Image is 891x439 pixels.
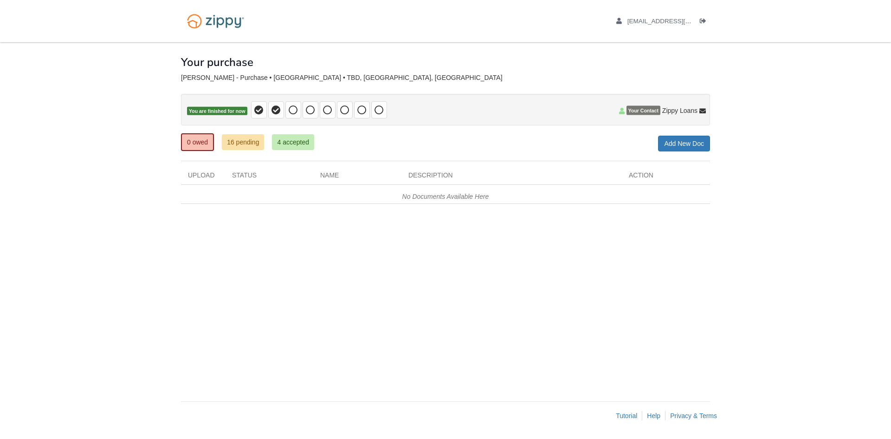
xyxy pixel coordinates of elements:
[402,193,489,200] em: No Documents Available Here
[181,74,710,82] div: [PERSON_NAME] - Purchase • [GEOGRAPHIC_DATA] • TBD, [GEOGRAPHIC_DATA], [GEOGRAPHIC_DATA]
[670,412,717,419] a: Privacy & Terms
[222,134,264,150] a: 16 pending
[616,412,637,419] a: Tutorial
[181,9,250,33] img: Logo
[225,170,313,184] div: Status
[700,18,710,27] a: Log out
[662,106,697,115] span: Zippy Loans
[627,18,734,25] span: myrandanevins@gmail.com
[622,170,710,184] div: Action
[647,412,660,419] a: Help
[272,134,314,150] a: 4 accepted
[626,106,660,115] span: Your Contact
[181,56,253,68] h1: Your purchase
[187,107,247,116] span: You are finished for now
[401,170,622,184] div: Description
[313,170,401,184] div: Name
[658,136,710,151] a: Add New Doc
[616,18,734,27] a: edit profile
[181,133,214,151] a: 0 owed
[181,170,225,184] div: Upload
